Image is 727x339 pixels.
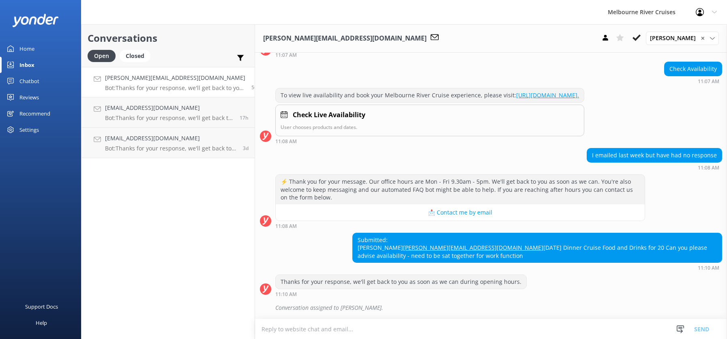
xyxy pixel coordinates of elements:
strong: 11:07 AM [698,79,719,84]
div: To view live availability and book your Melbourne River Cruise experience, please visit: [276,88,584,102]
div: Sep 16 2025 11:08am (UTC +10:00) Australia/Sydney [275,138,584,144]
a: [EMAIL_ADDRESS][DOMAIN_NAME]Bot:Thanks for your response, we'll get back to you as soon as we can... [81,128,255,158]
a: [PERSON_NAME][EMAIL_ADDRESS][DOMAIN_NAME]Bot:Thanks for your response, we'll get back to you as s... [81,67,255,97]
div: Conversation assigned to [PERSON_NAME]. [275,301,722,315]
div: Home [19,41,34,57]
div: Support Docs [25,298,58,315]
div: Sep 16 2025 11:07am (UTC +10:00) Australia/Sydney [664,78,722,84]
div: Sep 16 2025 11:10am (UTC +10:00) Australia/Sydney [352,265,722,270]
div: Recommend [19,105,50,122]
div: Reviews [19,89,39,105]
p: Bot: Thanks for your response, we'll get back to you as soon as we can during opening hours. [105,84,245,92]
div: Inbox [19,57,34,73]
div: Chatbot [19,73,39,89]
span: ✕ [701,34,705,42]
span: Sep 15 2025 06:24pm (UTC +10:00) Australia/Sydney [240,114,249,121]
a: Open [88,51,120,60]
a: [URL][DOMAIN_NAME]. [516,91,579,99]
div: Sep 16 2025 11:08am (UTC +10:00) Australia/Sydney [275,223,645,229]
div: Thanks for your response, we'll get back to you as soon as we can during opening hours. [276,275,526,289]
strong: 11:08 AM [275,139,297,144]
span: Sep 16 2025 11:10am (UTC +10:00) Australia/Sydney [251,84,262,91]
div: Submitted: [PERSON_NAME] [DATE] Dinner Cruise Food and Drinks for 20 Can you please advise availa... [353,233,722,263]
div: I emailed last week but have had no response [587,148,722,162]
button: 📩 Contact me by email [276,204,645,221]
strong: 11:08 AM [698,165,719,170]
h4: [EMAIL_ADDRESS][DOMAIN_NAME] [105,134,237,143]
div: Sep 16 2025 11:07am (UTC +10:00) Australia/Sydney [275,52,645,58]
strong: 11:10 AM [698,266,719,270]
h4: [EMAIL_ADDRESS][DOMAIN_NAME] [105,103,234,112]
div: Assign User [646,32,719,45]
a: [EMAIL_ADDRESS][DOMAIN_NAME]Bot:Thanks for your response, we'll get back to you as soon as we can... [81,97,255,128]
div: Help [36,315,47,331]
h4: [PERSON_NAME][EMAIL_ADDRESS][DOMAIN_NAME] [105,73,245,82]
p: Bot: Thanks for your response, we'll get back to you as soon as we can during opening hours. [105,145,237,152]
img: yonder-white-logo.png [12,14,59,27]
h2: Conversations [88,30,249,46]
div: Settings [19,122,39,138]
div: Sep 16 2025 11:08am (UTC +10:00) Australia/Sydney [587,165,722,170]
div: 2025-09-16T01:10:59.483 [260,301,722,315]
span: [PERSON_NAME] [650,34,701,43]
a: Closed [120,51,154,60]
div: Sep 16 2025 11:10am (UTC +10:00) Australia/Sydney [275,291,527,297]
p: Bot: Thanks for your response, we'll get back to you as soon as we can during opening hours. [105,114,234,122]
strong: 11:08 AM [275,224,297,229]
span: Sep 12 2025 05:14pm (UTC +10:00) Australia/Sydney [243,145,249,152]
div: Closed [120,50,150,62]
strong: 11:10 AM [275,292,297,297]
a: [PERSON_NAME][EMAIL_ADDRESS][DOMAIN_NAME] [403,244,543,251]
strong: 11:07 AM [275,53,297,58]
div: ⚡ Thank you for your message. Our office hours are Mon - Fri 9.30am - 5pm. We'll get back to you ... [276,175,645,204]
h4: Check Live Availability [293,110,365,120]
div: Open [88,50,116,62]
p: User chooses products and dates. [281,123,579,131]
div: Check Availability [665,62,722,76]
h3: [PERSON_NAME][EMAIL_ADDRESS][DOMAIN_NAME] [263,33,427,44]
